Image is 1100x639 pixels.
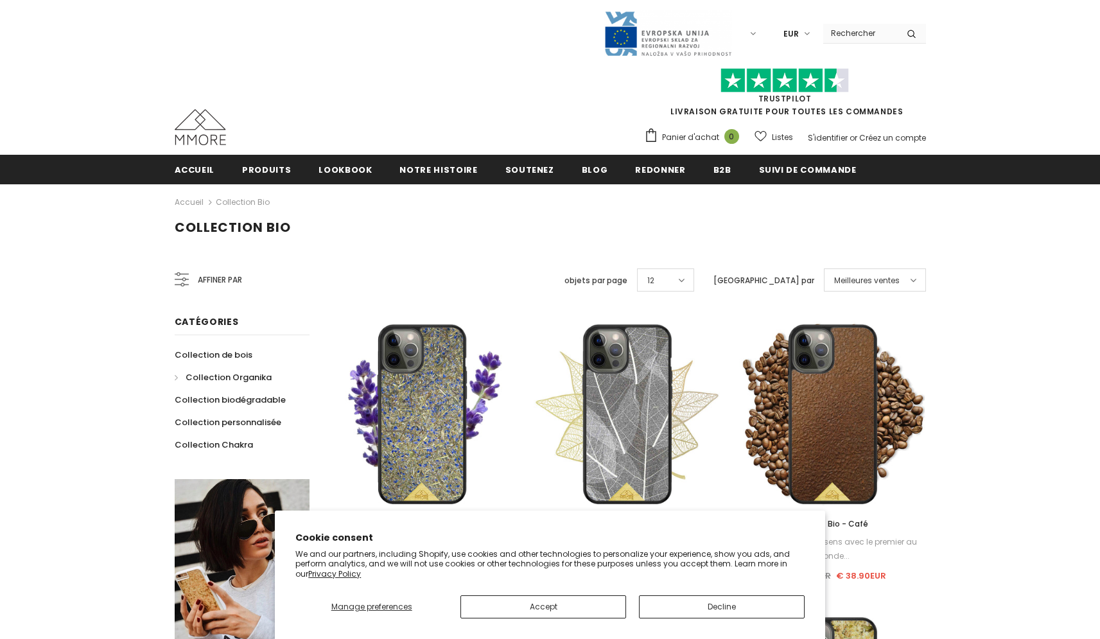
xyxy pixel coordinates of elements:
a: S'identifier [808,132,848,143]
input: Search Site [823,24,897,42]
span: 12 [647,274,654,287]
a: Notre histoire [399,155,477,184]
img: Cas MMORE [175,109,226,145]
label: objets par page [564,274,627,287]
span: LIVRAISON GRATUITE POUR TOUTES LES COMMANDES [644,74,926,117]
span: Catégories [175,315,239,328]
a: soutenez [505,155,554,184]
span: Collection biodégradable [175,394,286,406]
span: Collection personnalisée [175,416,281,428]
a: TrustPilot [758,93,812,104]
a: Redonner [635,155,685,184]
label: [GEOGRAPHIC_DATA] par [713,274,814,287]
span: 0 [724,129,739,144]
a: Privacy Policy [308,568,361,579]
a: Panier d'achat 0 [644,128,746,147]
span: Lookbook [319,164,372,176]
span: Meilleures ventes [834,274,900,287]
span: Redonner [635,164,685,176]
button: Decline [639,595,805,618]
a: Collection personnalisée [175,411,281,433]
a: Collection biodégradable [175,389,286,411]
span: € 44.90EUR [779,570,831,582]
span: Manage preferences [331,601,412,612]
a: B2B [713,155,731,184]
a: Collection Organika [175,366,272,389]
span: Listes [772,131,793,144]
span: Affiner par [198,273,242,287]
span: Accueil [175,164,215,176]
span: EUR [783,28,799,40]
span: Collection Bio [175,218,291,236]
a: Lookbook [319,155,372,184]
a: Coffret Bio - Café [739,517,925,531]
a: Accueil [175,195,204,210]
span: Collection Chakra [175,439,253,451]
span: or [850,132,857,143]
span: soutenez [505,164,554,176]
img: Faites confiance aux étoiles pilotes [720,68,849,93]
span: Suivi de commande [759,164,857,176]
h2: Cookie consent [295,531,805,545]
span: Panier d'achat [662,131,719,144]
a: Listes [755,126,793,148]
div: Faites voyager vos sens avec le premier au monde... [739,535,925,563]
span: Collection Organika [186,371,272,383]
span: Coffret Bio - Café [796,518,868,529]
a: Blog [582,155,608,184]
span: Collection de bois [175,349,252,361]
a: Accueil [175,155,215,184]
span: Notre histoire [399,164,477,176]
a: Collection Chakra [175,433,253,456]
span: B2B [713,164,731,176]
span: Produits [242,164,291,176]
button: Manage preferences [295,595,448,618]
button: Accept [460,595,626,618]
a: Suivi de commande [759,155,857,184]
a: Collection Bio [216,197,270,207]
a: Javni Razpis [604,28,732,39]
img: Javni Razpis [604,10,732,57]
a: Produits [242,155,291,184]
span: € 38.90EUR [836,570,886,582]
a: Créez un compte [859,132,926,143]
span: Blog [582,164,608,176]
a: Collection de bois [175,344,252,366]
p: We and our partners, including Shopify, use cookies and other technologies to personalize your ex... [295,549,805,579]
